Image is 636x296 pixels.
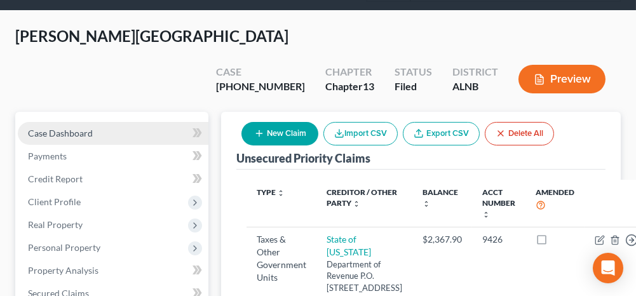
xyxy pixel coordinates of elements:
a: Property Analysis [18,259,208,282]
div: Filed [395,79,432,94]
a: Acct Number unfold_more [482,187,515,219]
a: Export CSV [403,122,480,145]
button: Preview [518,65,606,93]
div: Chapter [325,65,374,79]
span: Client Profile [28,196,81,207]
span: [PERSON_NAME][GEOGRAPHIC_DATA] [15,27,288,45]
button: Import CSV [323,122,398,145]
span: Personal Property [28,242,100,253]
i: unfold_more [482,211,490,219]
a: State of [US_STATE] [327,234,371,257]
a: Balance unfold_more [423,187,458,208]
div: $2,367.90 [423,233,462,246]
a: Credit Report [18,168,208,191]
div: Chapter [325,79,374,94]
span: Case Dashboard [28,128,93,138]
div: [PHONE_NUMBER] [216,79,305,94]
div: Department of Revenue P.O. [STREET_ADDRESS] [327,259,402,294]
span: Credit Report [28,173,83,184]
div: Status [395,65,432,79]
div: ALNB [452,79,498,94]
div: Unsecured Priority Claims [236,151,370,166]
button: Delete All [485,122,554,145]
a: Type unfold_more [257,187,285,197]
span: Payments [28,151,67,161]
a: Payments [18,145,208,168]
div: Taxes & Other Government Units [257,233,306,284]
i: unfold_more [353,200,360,208]
button: New Claim [241,122,318,145]
a: Case Dashboard [18,122,208,145]
span: Property Analysis [28,265,98,276]
div: District [452,65,498,79]
i: unfold_more [277,189,285,197]
div: Open Intercom Messenger [593,253,623,283]
span: Real Property [28,219,83,230]
div: 9426 [482,233,515,246]
div: Case [216,65,305,79]
th: Amended [525,180,585,227]
i: unfold_more [423,200,430,208]
span: 13 [363,80,374,92]
a: Creditor / Other Party unfold_more [327,187,397,208]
